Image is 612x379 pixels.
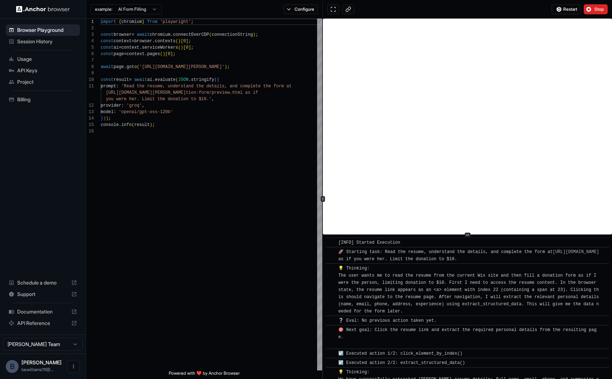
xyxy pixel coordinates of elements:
[17,55,77,63] span: Usage
[186,45,188,50] span: 0
[101,52,114,57] span: const
[124,52,126,57] span: =
[114,32,132,37] span: browser
[594,6,604,12] span: Stop
[173,52,176,57] span: ;
[86,38,94,44] div: 4
[188,77,191,82] span: .
[191,45,193,50] span: ;
[329,350,333,357] span: ​
[119,19,121,24] span: {
[134,39,152,44] span: browser
[283,4,318,14] button: Configure
[132,39,134,44] span: =
[114,110,116,115] span: :
[6,306,80,317] div: Documentation
[191,77,214,82] span: stringify
[188,39,191,44] span: ;
[6,94,80,105] div: Billing
[114,64,124,69] span: page
[329,326,333,334] span: ​
[6,24,80,36] div: Browser Playground
[165,52,168,57] span: [
[209,32,212,37] span: (
[106,97,211,102] span: you were her. Limit the donation to $10.'
[188,45,191,50] span: ]
[160,19,191,24] span: 'playwright'
[6,317,80,329] div: API Reference
[17,279,68,286] span: Schedule a demo
[147,52,160,57] span: pages
[168,52,170,57] span: 0
[338,266,602,314] span: 💡 Thinking: The user wants me to read the resume from the current Wix site and then fill a donati...
[86,19,94,25] div: 1
[21,367,54,372] span: bewilliams111@gmail.com
[106,116,108,121] span: )
[155,77,176,82] span: evaluate
[101,84,116,89] span: prompt
[181,45,183,50] span: )
[86,77,94,83] div: 10
[17,308,68,315] span: Documentation
[126,64,137,69] span: goto
[178,39,181,44] span: )
[86,31,94,38] div: 3
[21,359,62,365] span: Brian Williams
[126,52,144,57] span: context
[86,25,94,31] div: 2
[86,122,94,128] div: 15
[86,70,94,77] div: 9
[225,64,227,69] span: )
[86,83,94,89] div: 11
[17,78,77,86] span: Project
[101,122,119,127] span: console
[121,84,250,89] span: 'Read the resume, understand the details, and comp
[129,77,132,82] span: =
[170,52,173,57] span: ]
[338,351,462,356] span: ☑️ Executed action 1/2: click_element_by_index()
[147,77,152,82] span: ai
[142,45,178,50] span: serviceWorkers
[86,64,94,70] div: 8
[327,4,339,14] button: Open in full screen
[150,122,152,127] span: )
[86,115,94,122] div: 14
[121,45,139,50] span: context
[181,39,183,44] span: [
[152,39,155,44] span: .
[212,32,253,37] span: connectionString
[114,77,129,82] span: result
[329,265,333,272] span: ​
[86,102,94,109] div: 12
[139,64,225,69] span: '[URL][DOMAIN_NAME][PERSON_NAME]'
[101,19,116,24] span: import
[137,64,139,69] span: (
[103,116,106,121] span: )
[250,84,292,89] span: lete the form at
[86,128,94,135] div: 16
[101,110,114,115] span: model
[150,32,171,37] span: chromium
[191,19,193,24] span: ;
[214,77,217,82] span: (
[186,90,258,95] span: tion-form/preview.html as if
[338,240,400,245] span: [INFO] Started Execution
[584,4,608,14] button: Stop
[121,122,132,127] span: info
[114,45,119,50] span: ai
[169,370,240,379] span: Powered with ❤️ by Anchor Browser
[178,77,188,82] span: JSON
[119,45,121,50] span: =
[17,320,68,327] span: API Reference
[142,103,144,108] span: ,
[86,57,94,64] div: 7
[563,6,577,12] span: Restart
[134,77,147,82] span: await
[329,317,333,324] span: ​
[101,77,114,82] span: const
[17,67,77,74] span: API Keys
[132,122,134,127] span: (
[329,248,333,256] span: ​
[139,45,142,50] span: .
[144,52,147,57] span: .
